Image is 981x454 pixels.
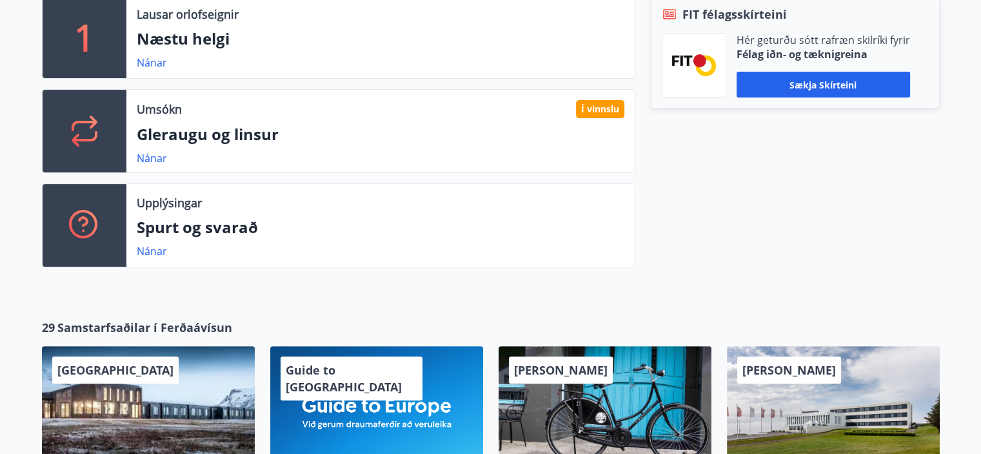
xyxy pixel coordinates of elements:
[737,33,910,47] p: Hér geturðu sótt rafræn skilríki fyrir
[682,6,787,23] span: FIT félagsskírteini
[137,101,182,118] p: Umsókn
[137,6,239,23] p: Lausar orlofseignir
[137,28,624,50] p: Næstu helgi
[137,151,167,165] a: Nánar
[737,72,910,98] button: Sækja skírteini
[74,12,95,61] p: 1
[514,362,608,378] span: [PERSON_NAME]
[286,362,402,395] span: Guide to [GEOGRAPHIC_DATA]
[57,362,173,378] span: [GEOGRAPHIC_DATA]
[737,47,910,61] p: Félag iðn- og tæknigreina
[42,319,55,336] span: 29
[137,244,167,258] a: Nánar
[137,123,624,145] p: Gleraugu og linsur
[137,216,624,238] p: Spurt og svarað
[672,54,716,76] img: FPQVkF9lTnNbbaRSFyT17YYeljoOGk5m51IhT0bO.png
[57,319,232,336] span: Samstarfsaðilar í Ferðaávísun
[576,100,624,118] div: Í vinnslu
[137,194,202,211] p: Upplýsingar
[137,56,167,70] a: Nánar
[742,362,836,378] span: [PERSON_NAME]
